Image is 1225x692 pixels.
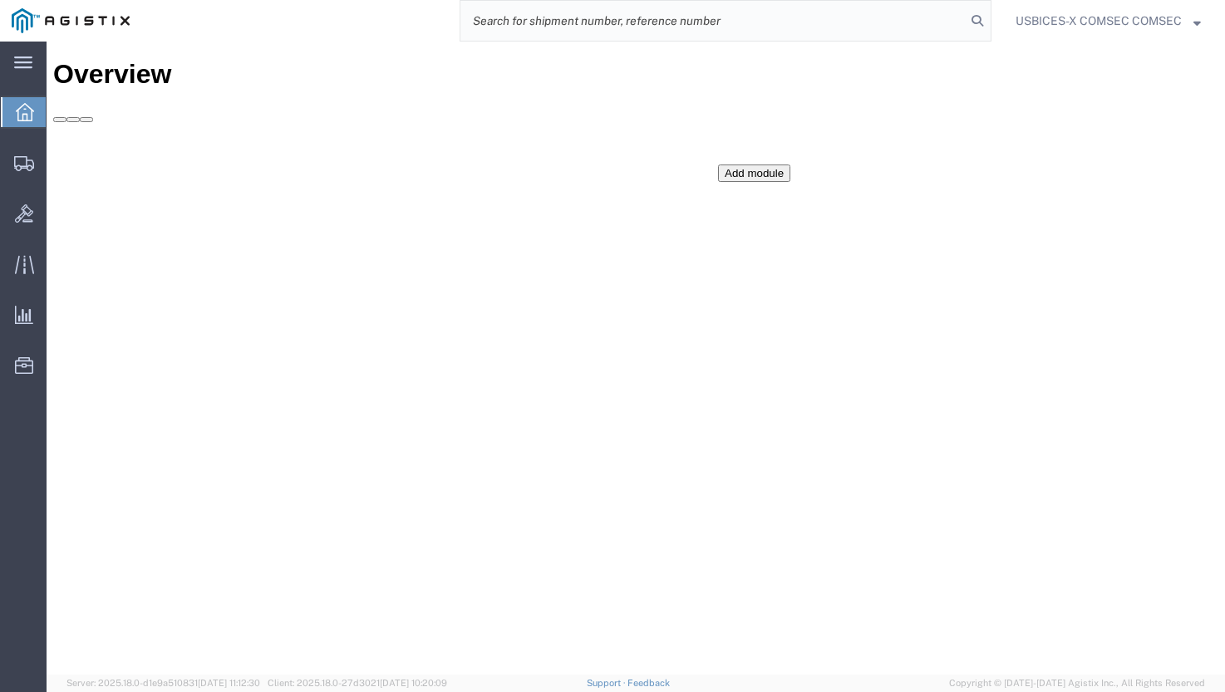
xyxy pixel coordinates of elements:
[1016,12,1182,30] span: USBICES-X COMSEC COMSEC
[1015,11,1202,31] button: USBICES-X COMSEC COMSEC
[380,678,447,688] span: [DATE] 10:20:09
[198,678,260,688] span: [DATE] 11:12:30
[672,123,744,140] button: Add module
[12,8,130,33] img: logo
[268,678,447,688] span: Client: 2025.18.0-27d3021
[47,42,1225,675] iframe: FS Legacy Container
[587,678,628,688] a: Support
[66,678,260,688] span: Server: 2025.18.0-d1e9a510831
[627,678,670,688] a: Feedback
[460,1,966,41] input: Search for shipment number, reference number
[949,676,1205,690] span: Copyright © [DATE]-[DATE] Agistix Inc., All Rights Reserved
